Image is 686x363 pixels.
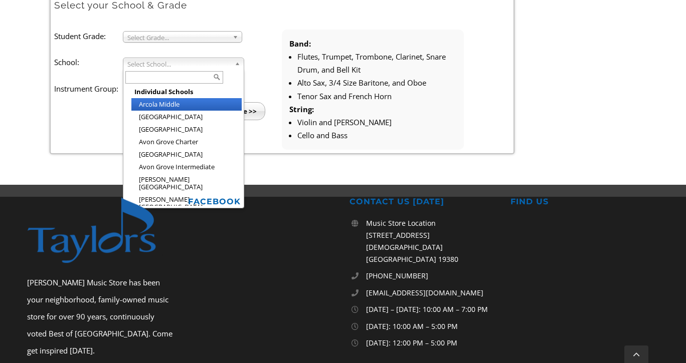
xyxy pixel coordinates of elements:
h2: FACEBOOK [188,197,336,207]
li: Arcola Middle [131,98,242,111]
p: [DATE]: 12:00 PM – 5:00 PM [366,337,498,349]
li: Individual Schools [131,86,242,98]
span: Select Grade... [127,32,229,44]
li: Avon Grove Charter [131,136,242,148]
label: School: [54,56,122,69]
strong: String: [289,104,314,114]
strong: Band: [289,39,311,49]
li: [PERSON_NAME][GEOGRAPHIC_DATA] [131,193,242,213]
li: Alto Sax, 3/4 Size Baritone, and Oboe [297,76,456,89]
li: Tenor Sax and French Horn [297,90,456,103]
a: [EMAIL_ADDRESS][DOMAIN_NAME] [366,287,498,299]
label: Student Grade: [54,30,122,43]
p: Music Store Location [STREET_ADDRESS][DEMOGRAPHIC_DATA] [GEOGRAPHIC_DATA] 19380 [366,217,498,265]
li: [GEOGRAPHIC_DATA] [131,111,242,123]
span: [EMAIL_ADDRESS][DOMAIN_NAME] [366,288,483,297]
h2: CONTACT US [DATE] [350,197,498,207]
p: [DATE]: 10:00 AM – 5:00 PM [366,320,498,332]
img: footer-logo [27,197,176,264]
li: Flutes, Trumpet, Trombone, Clarinet, Snare Drum, and Bell Kit [297,50,456,77]
li: Cello and Bass [297,129,456,142]
li: [GEOGRAPHIC_DATA] [131,148,242,161]
span: Select School... [127,58,231,70]
label: Instrument Group: [54,82,122,95]
a: [PHONE_NUMBER] [366,270,498,282]
li: [GEOGRAPHIC_DATA] [131,123,242,136]
h2: FIND US [510,197,659,207]
li: [PERSON_NAME][GEOGRAPHIC_DATA] [131,173,242,193]
span: [PERSON_NAME] Music Store has been your neighborhood, family-owned music store for over 90 years,... [27,277,173,355]
li: Violin and [PERSON_NAME] [297,116,456,129]
p: [DATE] – [DATE]: 10:00 AM – 7:00 PM [366,303,498,315]
li: Avon Grove Intermediate [131,161,242,173]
